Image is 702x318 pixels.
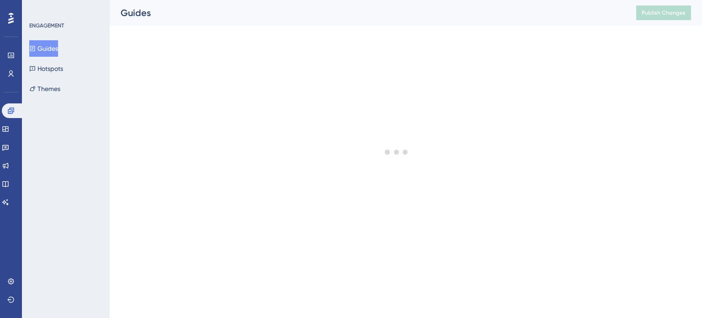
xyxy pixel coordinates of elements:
[29,40,58,57] button: Guides
[642,9,686,16] span: Publish Changes
[29,22,64,29] div: ENGAGEMENT
[636,5,691,20] button: Publish Changes
[29,81,60,97] button: Themes
[121,6,613,19] div: Guides
[29,60,63,77] button: Hotspots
